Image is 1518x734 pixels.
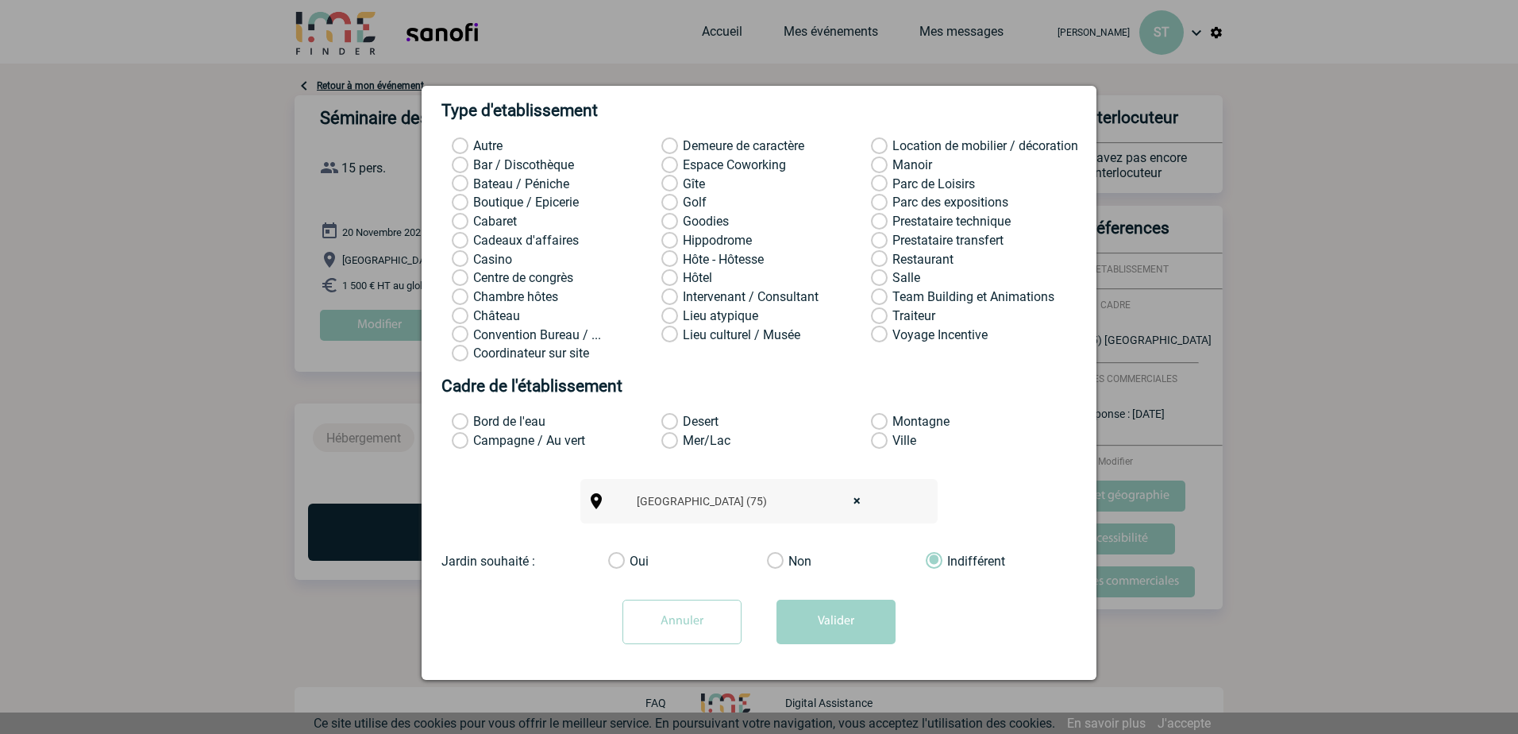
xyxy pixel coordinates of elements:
span: Prestataire technique [892,214,1011,229]
span: Espace Coworking [683,157,786,172]
span: Goodies [683,214,729,229]
span: Gîte [683,176,705,191]
span: Restaurant [892,252,954,267]
label: Desert [661,414,703,430]
span: Voyage Incentive [892,327,988,342]
span: Bar / Discothèque [473,157,574,172]
div: Jardin souhaité : [441,554,600,569]
span: Coordinateur sur site [473,346,589,361]
span: Location de mobilier / décoration [892,138,1078,153]
span: Intervenant / Consultant [683,289,819,304]
h2: Type d'etablissement [441,101,1077,120]
label: Campagne / Au vert [452,433,494,449]
span: Lieu culturel / Musée [683,327,800,342]
span: Manoir [892,157,932,172]
span: Golf [683,195,707,210]
span: Hôte - Hôtesse [683,252,764,267]
span: Parc des expositions [892,195,1008,210]
label: Indifférent [926,554,957,570]
label: Bord de l'eau [452,414,494,430]
label: Mer/Lac [661,433,703,449]
span: Salle [892,270,920,285]
h2: Cadre de l'établissement [441,377,1077,396]
span: × [853,490,861,512]
span: Lieu atypique [683,308,758,323]
span: Hippodrome [683,233,752,248]
label: Non [767,554,799,570]
span: Cadeaux d'affaires [473,233,579,248]
span: Bateau / Péniche [473,176,569,191]
span: Demeure de caractère [683,138,804,153]
span: Hôtel [683,270,712,285]
span: Casino [473,252,512,267]
span: Team Building et Animations [892,289,1054,304]
button: Valider [776,600,896,644]
span: Cabaret [473,214,517,229]
span: Convention Bureau / Office de Tourisme / CDT / CRT [473,327,601,342]
span: Traiteur [892,308,935,323]
span: Château [473,308,520,323]
input: Annuler [622,600,742,644]
span: Paris (75) [630,490,877,512]
span: Centre de congrès [473,270,573,285]
span: Chambre hôtes [473,289,558,304]
span: Prestataire transfert [892,233,1004,248]
label: Montagne [871,414,913,430]
span: Autre [473,138,503,153]
span: Boutique / Epicerie [473,195,579,210]
label: Oui [608,554,640,570]
span: Parc de Loisirs [892,176,975,191]
label: Ville [871,433,913,449]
